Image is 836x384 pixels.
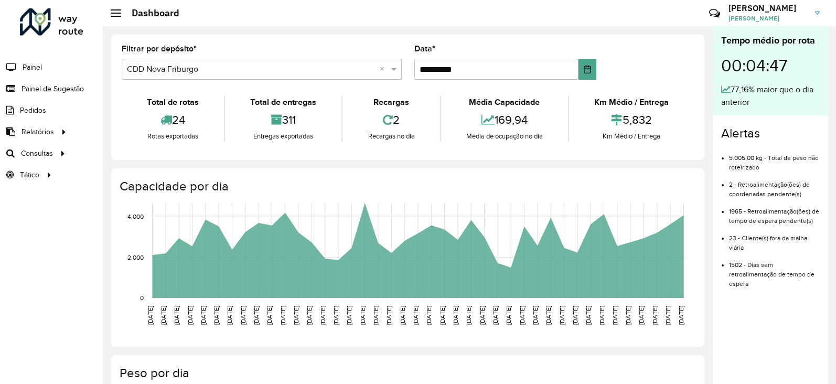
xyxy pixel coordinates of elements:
[385,306,392,325] text: [DATE]
[226,306,233,325] text: [DATE]
[20,169,39,180] span: Tático
[721,83,820,109] div: 77,16% maior que o dia anterior
[124,109,221,131] div: 24
[559,306,565,325] text: [DATE]
[22,83,84,94] span: Painel de Sugestão
[228,131,339,142] div: Entregas exportadas
[545,306,552,325] text: [DATE]
[578,59,596,80] button: Choose Date
[412,306,419,325] text: [DATE]
[345,109,437,131] div: 2
[678,306,684,325] text: [DATE]
[721,48,820,83] div: 00:04:47
[173,306,180,325] text: [DATE]
[120,179,694,194] h4: Capacidade por dia
[729,145,820,172] li: 5.005,00 kg - Total de peso não roteirizado
[572,109,691,131] div: 5,832
[703,2,726,25] a: Contato Rápido
[572,131,691,142] div: Km Médio / Entrega
[127,214,144,220] text: 4,000
[124,96,221,109] div: Total de rotas
[664,306,671,325] text: [DATE]
[319,306,326,325] text: [DATE]
[306,306,313,325] text: [DATE]
[359,306,366,325] text: [DATE]
[372,306,379,325] text: [DATE]
[345,131,437,142] div: Recargas no dia
[452,306,459,325] text: [DATE]
[120,366,694,381] h4: Peso por dia
[253,306,260,325] text: [DATE]
[346,306,352,325] text: [DATE]
[414,42,435,55] label: Data
[200,306,207,325] text: [DATE]
[729,226,820,252] li: 23 - Cliente(s) fora da malha viária
[228,109,339,131] div: 311
[399,306,406,325] text: [DATE]
[266,306,273,325] text: [DATE]
[124,131,221,142] div: Rotas exportadas
[505,306,512,325] text: [DATE]
[572,96,691,109] div: Km Médio / Entrega
[160,306,167,325] text: [DATE]
[444,96,565,109] div: Média Capacidade
[22,126,54,137] span: Relatórios
[598,306,605,325] text: [DATE]
[729,252,820,289] li: 1502 - Dias sem retroalimentação de tempo de espera
[519,306,526,325] text: [DATE]
[425,306,432,325] text: [DATE]
[729,172,820,199] li: 2 - Retroalimentação(ões) de coordenadas pendente(s)
[380,63,389,76] span: Clear all
[439,306,446,325] text: [DATE]
[444,109,565,131] div: 169,94
[492,306,499,325] text: [DATE]
[293,306,299,325] text: [DATE]
[638,306,645,325] text: [DATE]
[585,306,592,325] text: [DATE]
[187,306,194,325] text: [DATE]
[612,306,618,325] text: [DATE]
[333,306,339,325] text: [DATE]
[728,14,807,23] span: [PERSON_NAME]
[728,3,807,13] h3: [PERSON_NAME]
[721,34,820,48] div: Tempo médio por rota
[140,294,144,301] text: 0
[444,131,565,142] div: Média de ocupação no dia
[23,62,42,73] span: Painel
[240,306,246,325] text: [DATE]
[228,96,339,109] div: Total de entregas
[147,306,154,325] text: [DATE]
[21,148,53,159] span: Consultas
[122,42,197,55] label: Filtrar por depósito
[651,306,658,325] text: [DATE]
[465,306,472,325] text: [DATE]
[625,306,631,325] text: [DATE]
[127,254,144,261] text: 2,000
[20,105,46,116] span: Pedidos
[345,96,437,109] div: Recargas
[532,306,539,325] text: [DATE]
[280,306,286,325] text: [DATE]
[572,306,578,325] text: [DATE]
[721,126,820,141] h4: Alertas
[729,199,820,226] li: 1965 - Retroalimentação(ões) de tempo de espera pendente(s)
[121,7,179,19] h2: Dashboard
[213,306,220,325] text: [DATE]
[479,306,486,325] text: [DATE]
